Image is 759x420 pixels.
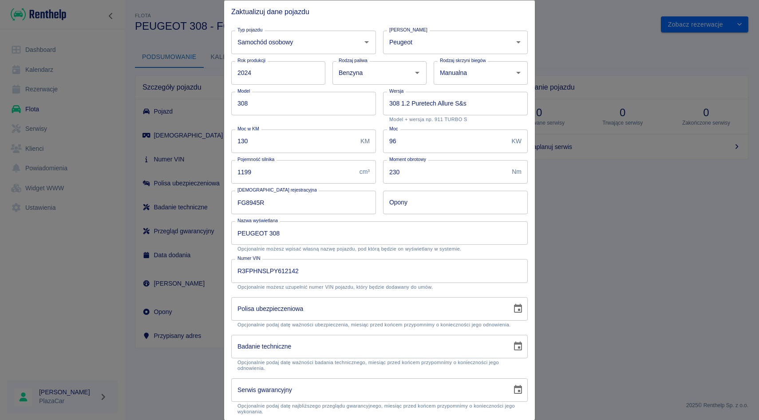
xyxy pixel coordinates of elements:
input: Typ pojazdu [235,34,347,50]
p: Opcjonalnie możesz uzupełnić numer VIN pojazdu, który będzie dodawany do umów. [237,284,522,290]
input: DD-MM-YYYY [231,297,506,320]
input: 911 [231,91,376,115]
input: DD-MM-YYYY [231,334,506,358]
label: Wersja [389,87,403,94]
p: cm³ [360,167,370,177]
p: KM [360,136,370,145]
label: Rodzaj skrzyni biegów [440,57,486,63]
label: Rok produkcji [237,57,265,63]
label: Moc w KM [237,125,259,132]
input: G0RTHLP [231,191,376,214]
button: Otwórz [512,67,525,79]
label: Pojemność silnika [237,156,274,163]
p: KW [512,136,522,145]
label: Moment obrotowy [389,156,426,163]
p: Opcjonalnie podaj datę ważności badania technicznego, miesiąc przed końcem przypomnimy o konieczn... [237,359,522,371]
label: Nazwa wyświetlana [237,217,278,224]
input: Diesel [336,65,398,80]
button: Choose date [509,300,527,318]
label: Numer VIN [237,255,261,262]
label: Model [237,87,250,94]
p: Model + wersja np. 911 TURBO S [389,116,522,122]
button: Choose date [509,381,527,399]
label: Moc [389,125,398,132]
label: [PERSON_NAME] [389,26,427,33]
input: Porsche 911 Turbo 2021 Akrapovič mod [231,221,528,245]
label: Rodzaj paliwa [339,57,368,63]
button: Choose date [509,338,527,355]
label: [DEMOGRAPHIC_DATA] rejestracyjna [237,187,317,193]
input: DD-MM-YYYY [231,378,506,401]
p: Opcjonalnie podaj datę ważności ubezpieczenia, miesiąc przed końcem przypomnimy o konieczności je... [237,322,522,327]
input: Michelin Pilot Sport 4 S 245/35 R20 [383,191,528,214]
input: Turbo S [383,91,528,115]
p: Nm [512,167,522,177]
span: Zaktualizuj dane pojazdu [231,7,528,16]
button: Otwórz [512,36,525,48]
button: Otwórz [411,67,423,79]
p: Opcjonalnie możesz wpisać własną nazwę pojazdu, pod którą będzie on wyświetlany w systemie. [237,246,522,252]
button: Otwórz [360,36,373,48]
input: Porsche [387,34,499,50]
p: Opcjonalnie podaj datę najbliższego przeglądu gwarancyjnego, miesiąc przed końcem przypomnimy o k... [237,403,522,414]
label: Typ pojazdu [237,26,262,33]
input: 1J4FA29P4YP728937 [231,259,528,283]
